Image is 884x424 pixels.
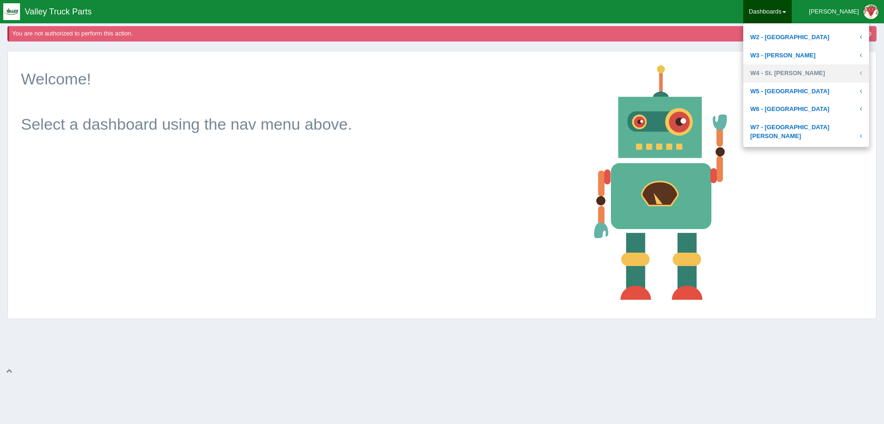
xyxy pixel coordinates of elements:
div: [PERSON_NAME] [809,2,859,21]
p: Welcome! Select a dashboard using the nav menu above. [21,68,580,136]
span: Valley Truck Parts [25,7,92,16]
img: q1blfpkbivjhsugxdrfq.png [3,3,20,20]
a: W5 - [GEOGRAPHIC_DATA] [743,83,869,101]
a: OEM Channel [743,145,869,163]
a: W3 - [PERSON_NAME] [743,47,869,65]
a: W6 - [GEOGRAPHIC_DATA] [743,100,869,118]
img: Profile Picture [863,4,878,19]
a: W7 - [GEOGRAPHIC_DATA][PERSON_NAME] [743,118,869,145]
a: W4 - St. [PERSON_NAME] [743,64,869,83]
img: robot-18af129d45a23e4dba80317a7b57af8f57279c3d1c32989fc063bd2141a5b856.png [587,58,735,306]
a: W2 - [GEOGRAPHIC_DATA] [743,28,869,47]
div: You are not authorized to perform this action. [12,29,875,38]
